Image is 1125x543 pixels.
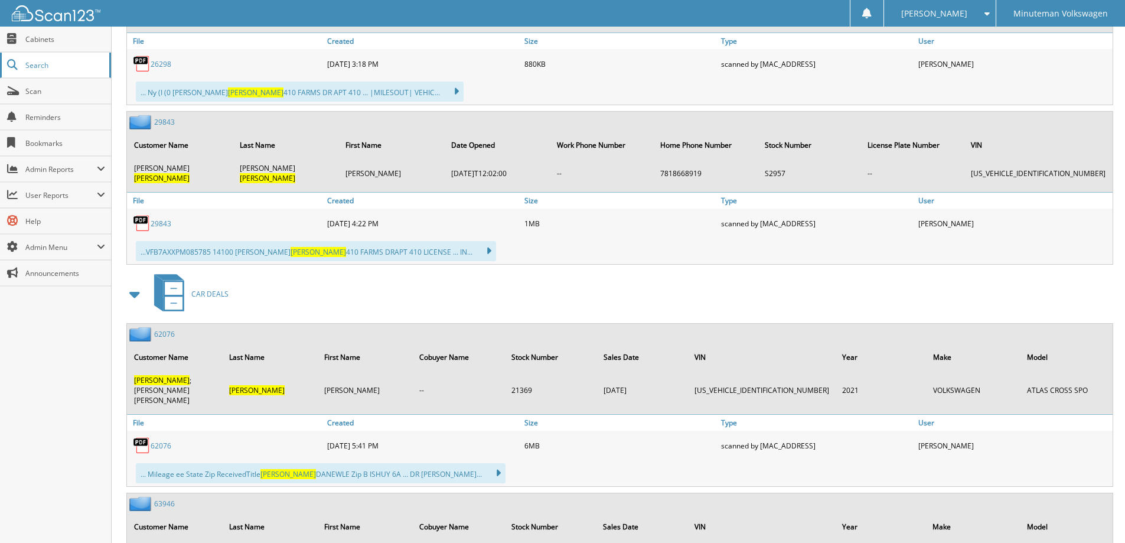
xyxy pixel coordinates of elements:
div: 6MB [521,434,719,457]
span: Search [25,60,103,70]
td: 7818668919 [654,158,758,188]
span: CAR DEALS [191,289,229,299]
td: -- [551,158,653,188]
a: User [915,33,1113,49]
span: Reminders [25,112,105,122]
a: Type [718,193,915,209]
th: Year [836,345,926,369]
th: License Plate Number [862,133,964,157]
td: ATLAS CROSS SPO [1021,370,1111,410]
a: Type [718,33,915,49]
a: User [915,193,1113,209]
td: ;[PERSON_NAME] [PERSON_NAME] [128,370,222,410]
td: -- [413,370,504,410]
img: PDF.png [133,437,151,454]
img: PDF.png [133,214,151,232]
div: scanned by [MAC_ADDRESS] [718,212,915,235]
td: [PERSON_NAME] [128,158,233,188]
th: Customer Name [128,345,222,369]
div: [PERSON_NAME] [915,434,1113,457]
a: 29843 [151,219,171,229]
td: [US_VEHICLE_IDENTIFICATION_NUMBER] [689,370,835,410]
img: folder2.png [129,327,154,342]
span: [PERSON_NAME] [240,173,295,183]
td: 21369 [506,370,596,410]
a: File [127,193,324,209]
img: PDF.png [133,55,151,73]
td: 2021 [836,370,926,410]
a: 63946 [154,499,175,509]
th: Stock Number [506,345,596,369]
td: [PERSON_NAME] [318,370,412,410]
th: Make [927,515,1019,539]
span: Admin Menu [25,242,97,252]
iframe: Chat Widget [1066,486,1125,543]
a: User [915,415,1113,431]
img: folder2.png [129,115,154,129]
div: 1MB [521,212,719,235]
span: Scan [25,86,105,96]
div: [PERSON_NAME] [915,52,1113,76]
th: First Name [340,133,444,157]
th: Cobuyer Name [413,345,504,369]
td: [PERSON_NAME] [340,158,444,188]
td: VOLKSWAGEN [927,370,1020,410]
span: [PERSON_NAME] [901,10,967,17]
td: -- [862,158,964,188]
span: [PERSON_NAME] [291,247,346,257]
a: 62076 [151,441,171,451]
div: scanned by [MAC_ADDRESS] [718,434,915,457]
th: Last Name [223,515,317,539]
td: [DATE] [598,370,688,410]
span: Admin Reports [25,164,97,174]
th: Home Phone Number [654,133,758,157]
span: Help [25,216,105,226]
a: Size [521,415,719,431]
div: ... Ny (I (0 [PERSON_NAME] 410 FARMS DR APT 410 ... |MILESOUT| VEHIC... [136,82,464,102]
th: Customer Name [128,515,222,539]
div: scanned by [MAC_ADDRESS] [718,52,915,76]
span: Announcements [25,268,105,278]
a: Created [324,33,521,49]
th: Stock Number [759,133,861,157]
span: Minuteman Volkswagen [1013,10,1108,17]
a: 62076 [154,329,175,339]
img: folder2.png [129,496,154,511]
div: [PERSON_NAME] [915,212,1113,235]
div: [DATE] 3:18 PM [324,52,521,76]
span: [PERSON_NAME] [228,87,283,97]
th: VIN [965,133,1111,157]
a: Created [324,415,521,431]
a: Size [521,33,719,49]
td: [DATE]T12:02:00 [445,158,550,188]
a: 26298 [151,59,171,69]
a: Size [521,193,719,209]
span: User Reports [25,190,97,200]
th: Last Name [223,345,317,369]
div: ...VFB7AXXPM085785 14100 [PERSON_NAME] 410 FARMS DRAPT 410 LICENSE ... IN... [136,241,496,261]
th: Make [927,345,1020,369]
th: Year [836,515,925,539]
div: ... Mileage ee State Zip ReceivedTitle DANEWLE Zip B ISHUY 6A ... DR [PERSON_NAME]... [136,463,506,483]
td: [PERSON_NAME] [234,158,338,188]
th: Model [1021,345,1111,369]
th: Sales Date [597,515,687,539]
span: Bookmarks [25,138,105,148]
a: File [127,415,324,431]
th: Work Phone Number [551,133,653,157]
a: Type [718,415,915,431]
th: First Name [318,515,412,539]
a: Created [324,193,521,209]
th: First Name [318,345,412,369]
th: Stock Number [506,515,596,539]
span: [PERSON_NAME] [134,173,190,183]
span: [PERSON_NAME] [260,469,316,479]
th: Last Name [234,133,338,157]
a: 29843 [154,117,175,127]
span: [PERSON_NAME] [134,375,190,385]
th: Date Opened [445,133,550,157]
span: [PERSON_NAME] [229,385,285,395]
th: VIN [689,345,835,369]
td: S2957 [759,158,861,188]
